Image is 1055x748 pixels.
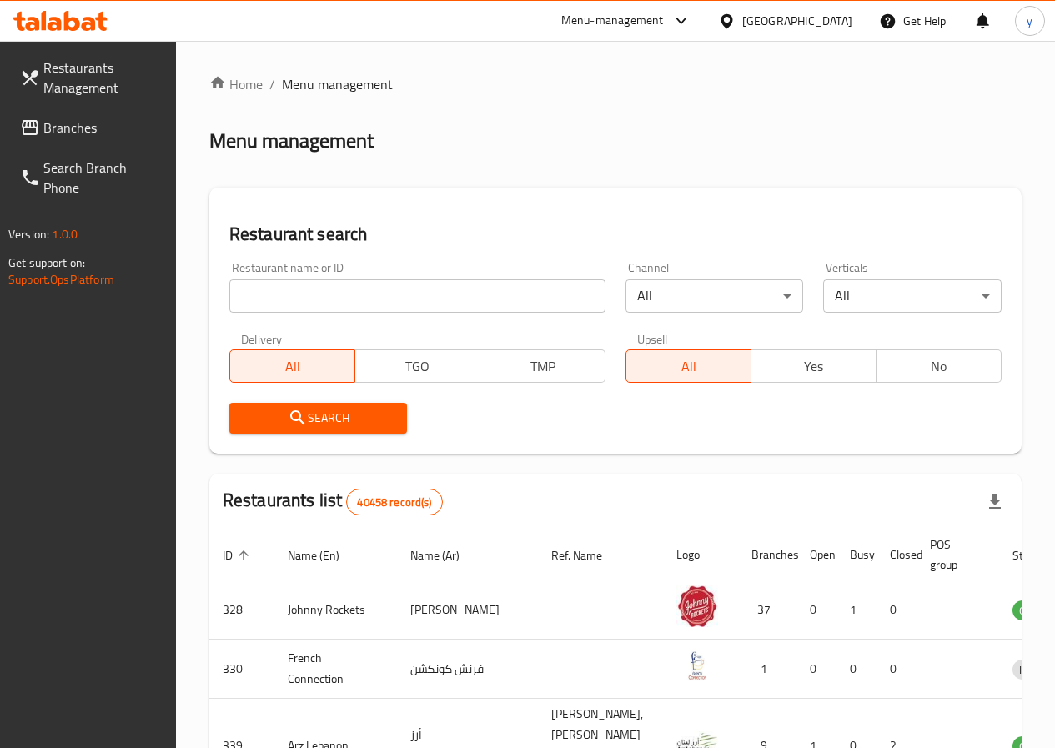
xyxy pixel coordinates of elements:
[237,354,349,379] span: All
[8,269,114,290] a: Support.OpsPlatform
[561,11,664,31] div: Menu-management
[43,158,163,198] span: Search Branch Phone
[1012,601,1053,620] span: OPEN
[633,354,745,379] span: All
[738,640,796,699] td: 1
[796,530,836,580] th: Open
[229,403,408,434] button: Search
[274,640,397,699] td: French Connection
[243,408,394,429] span: Search
[209,580,274,640] td: 328
[229,349,355,383] button: All
[1012,600,1053,620] div: OPEN
[209,128,374,154] h2: Menu management
[877,580,917,640] td: 0
[625,349,751,383] button: All
[269,74,275,94] li: /
[282,74,393,94] span: Menu management
[397,580,538,640] td: [PERSON_NAME]
[241,333,283,344] label: Delivery
[676,645,718,686] img: French Connection
[1027,12,1032,30] span: y
[742,12,852,30] div: [GEOGRAPHIC_DATA]
[676,585,718,627] img: Johnny Rockets
[362,354,474,379] span: TGO
[883,354,995,379] span: No
[975,482,1015,522] div: Export file
[223,545,254,565] span: ID
[663,530,738,580] th: Logo
[209,74,1022,94] nav: breadcrumb
[209,640,274,699] td: 330
[397,640,538,699] td: فرنش كونكشن
[354,349,480,383] button: TGO
[738,530,796,580] th: Branches
[229,222,1002,247] h2: Restaurant search
[836,640,877,699] td: 0
[7,108,176,148] a: Branches
[209,74,263,94] a: Home
[758,354,870,379] span: Yes
[43,118,163,138] span: Branches
[288,545,361,565] span: Name (En)
[487,354,599,379] span: TMP
[7,48,176,108] a: Restaurants Management
[7,148,176,208] a: Search Branch Phone
[823,279,1002,313] div: All
[551,545,624,565] span: Ref. Name
[410,545,481,565] span: Name (Ar)
[223,488,443,515] h2: Restaurants list
[876,349,1002,383] button: No
[347,494,441,510] span: 40458 record(s)
[751,349,877,383] button: Yes
[8,223,49,245] span: Version:
[796,580,836,640] td: 0
[52,223,78,245] span: 1.0.0
[346,489,442,515] div: Total records count
[43,58,163,98] span: Restaurants Management
[738,580,796,640] td: 37
[836,530,877,580] th: Busy
[877,530,917,580] th: Closed
[796,640,836,699] td: 0
[274,580,397,640] td: Johnny Rockets
[930,535,979,575] span: POS group
[229,279,605,313] input: Search for restaurant name or ID..
[480,349,605,383] button: TMP
[637,333,668,344] label: Upsell
[836,580,877,640] td: 1
[877,640,917,699] td: 0
[625,279,804,313] div: All
[8,252,85,274] span: Get support on:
